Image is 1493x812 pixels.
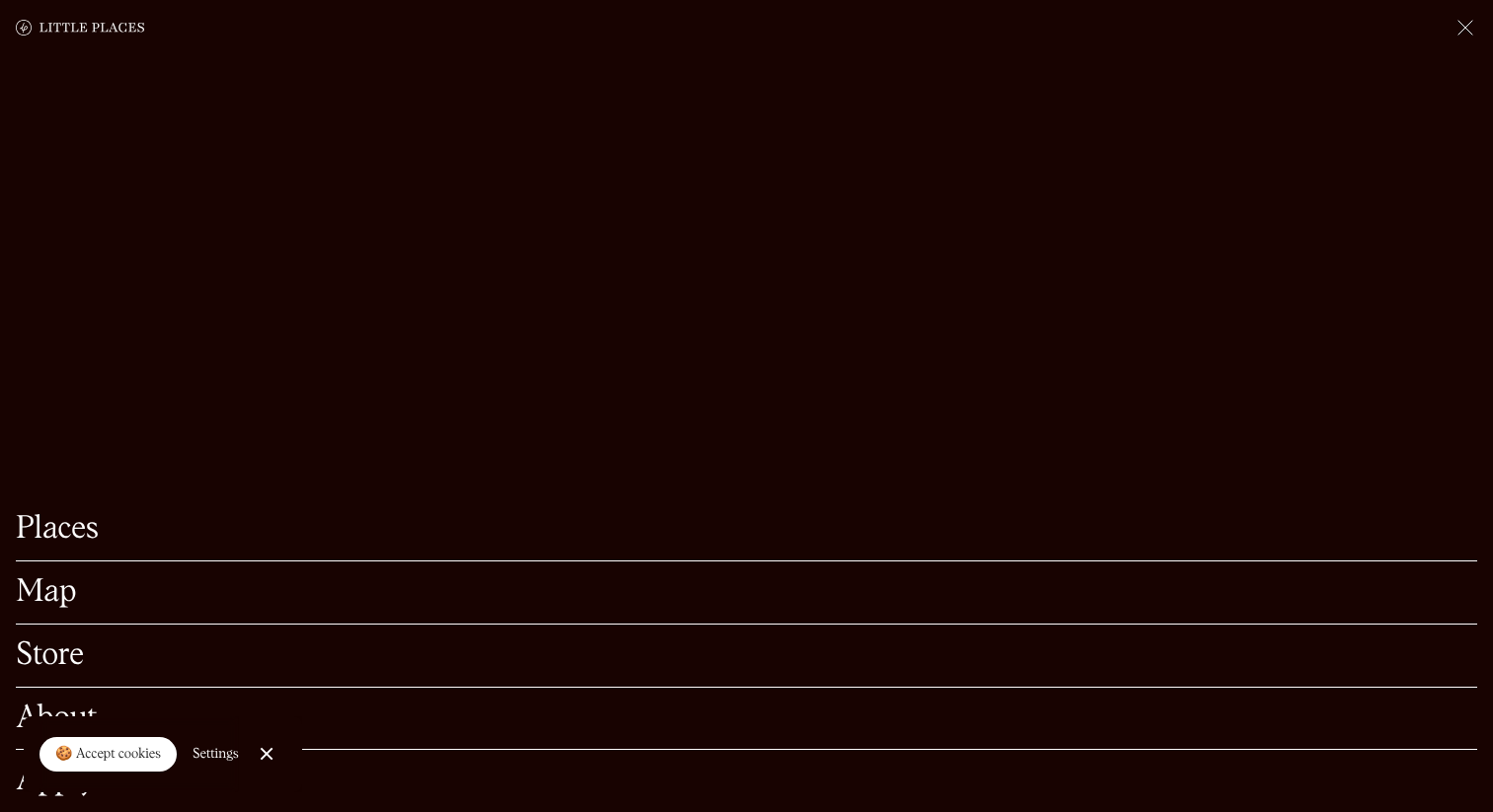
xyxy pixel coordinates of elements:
[16,577,1477,608] a: Map
[16,766,1477,796] a: Apply
[39,737,177,773] a: 🍪 Accept cookies
[193,747,239,761] div: Settings
[16,703,1477,734] a: About
[16,640,1477,671] a: Store
[16,514,1477,545] a: Places
[247,734,286,774] a: Close Cookie Popup
[266,754,267,755] div: Close Cookie Popup
[193,732,239,776] a: Settings
[55,745,161,765] div: 🍪 Accept cookies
